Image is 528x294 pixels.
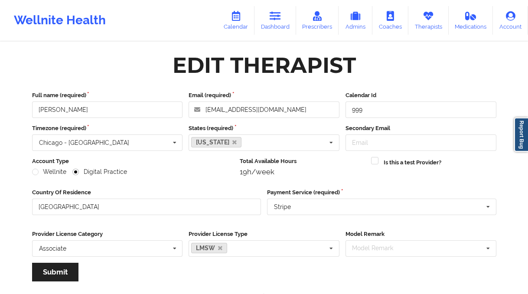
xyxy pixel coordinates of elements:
[408,6,449,35] a: Therapists
[296,6,339,35] a: Prescribers
[372,6,408,35] a: Coaches
[39,140,129,146] div: Chicago - [GEOGRAPHIC_DATA]
[191,243,227,253] a: LMSW
[384,158,441,167] label: Is this a test Provider?
[267,188,496,197] label: Payment Service (required)
[32,101,183,118] input: Full name
[449,6,493,35] a: Medications
[72,168,127,176] label: Digital Practice
[345,134,496,151] input: Email
[189,124,339,133] label: States (required)
[339,6,372,35] a: Admins
[345,230,496,238] label: Model Remark
[345,124,496,133] label: Secondary Email
[189,101,339,118] input: Email address
[32,263,78,281] button: Submit
[350,243,406,253] div: Model Remark
[493,6,528,35] a: Account
[32,188,261,197] label: Country Of Residence
[189,91,339,100] label: Email (required)
[32,157,234,166] label: Account Type
[173,52,356,79] div: Edit Therapist
[254,6,296,35] a: Dashboard
[32,91,183,100] label: Full name (required)
[191,137,241,147] a: [US_STATE]
[32,230,183,238] label: Provider License Category
[345,91,496,100] label: Calendar Id
[189,230,339,238] label: Provider License Type
[39,245,66,252] div: Associate
[345,101,496,118] input: Calendar Id
[217,6,254,35] a: Calendar
[240,167,365,176] div: 19h/week
[240,157,365,166] label: Total Available Hours
[514,118,528,152] a: Report Bug
[32,124,183,133] label: Timezone (required)
[274,204,291,210] div: Stripe
[32,168,67,176] label: Wellnite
